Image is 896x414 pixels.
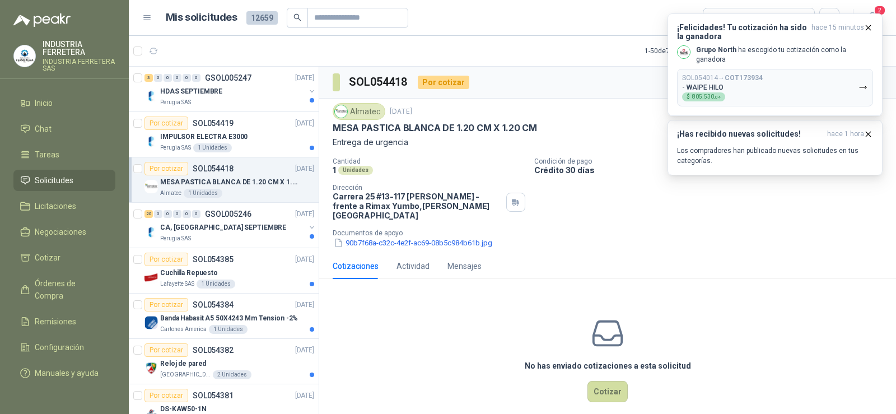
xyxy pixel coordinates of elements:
[193,392,234,399] p: SOL054381
[13,337,115,358] a: Configuración
[246,11,278,25] span: 12659
[682,92,725,101] div: $
[35,200,76,212] span: Licitaciones
[183,74,191,82] div: 0
[874,5,886,16] span: 2
[682,74,763,82] p: SOL054014 →
[696,45,873,64] p: ha escogido tu cotización como la ganadora
[35,315,76,328] span: Remisiones
[14,45,35,67] img: Company Logo
[164,74,172,82] div: 0
[668,13,883,116] button: ¡Felicidades! Tu cotización ha sido la ganadorahace 15 minutos Company LogoGrupo North ha escogid...
[129,294,319,339] a: Por cotizarSOL054384[DATE] Company LogoBanda Habasit A5 50X4243 Mm Tension -2%Cartones America1 U...
[193,255,234,263] p: SOL054385
[160,359,206,369] p: Reloj de pared
[144,74,153,82] div: 3
[725,74,763,82] b: COT173934
[173,74,181,82] div: 0
[677,69,873,106] button: SOL054014→COT173934- WAIPE HILO$805.530,04
[390,106,412,117] p: [DATE]
[193,346,234,354] p: SOL054382
[164,210,172,218] div: 0
[184,189,222,198] div: 1 Unidades
[35,277,105,302] span: Órdenes de Compra
[160,280,194,289] p: Lafayette SAS
[160,325,207,334] p: Cartones America
[154,74,162,82] div: 0
[35,367,99,379] span: Manuales y ayuda
[209,325,248,334] div: 1 Unidades
[827,129,864,139] span: hace 1 hora
[144,298,188,311] div: Por cotizar
[668,120,883,175] button: ¡Has recibido nuevas solicitudes!hace 1 hora Los compradores han publicado nuevas solicitudes en ...
[144,343,188,357] div: Por cotizar
[677,23,807,41] h3: ¡Felicidades! Tu cotización ha sido la ganadora
[13,273,115,306] a: Órdenes de Compra
[129,157,319,203] a: Por cotizarSOL054418[DATE] Company LogoMESA PASTICA BLANCA DE 1.20 CM X 1.20 CMAlmatec1 Unidades
[154,210,162,218] div: 0
[35,341,84,353] span: Configuración
[295,118,314,129] p: [DATE]
[144,89,158,103] img: Company Logo
[129,339,319,384] a: Por cotizarSOL054382[DATE] Company LogoReloj de pared[GEOGRAPHIC_DATA][PERSON_NAME]2 Unidades
[160,313,298,324] p: Banda Habasit A5 50X4243 Mm Tension -2%
[129,248,319,294] a: Por cotizarSOL054385[DATE] Company LogoCuchilla RepuestoLafayette SAS1 Unidades
[13,144,115,165] a: Tareas
[295,390,314,401] p: [DATE]
[35,97,53,109] span: Inicio
[35,174,73,187] span: Solicitudes
[144,117,188,130] div: Por cotizar
[534,157,892,165] p: Condición de pago
[193,119,234,127] p: SOL054419
[295,300,314,310] p: [DATE]
[160,234,191,243] p: Perugia SAS
[144,225,158,239] img: Company Logo
[645,42,717,60] div: 1 - 50 de 7948
[333,237,493,249] button: 90b7f68a-c32c-4e2f-ac69-08b5c984b61b.jpg
[677,129,823,139] h3: ¡Has recibido nuevas solicitudes!
[144,180,158,193] img: Company Logo
[43,58,115,72] p: INDUSTRIA FERRETERA SAS
[335,105,347,118] img: Company Logo
[13,170,115,191] a: Solicitudes
[129,112,319,157] a: Por cotizarSOL054419[DATE] Company LogoIMPULSOR ELECTRA E3000Perugia SAS1 Unidades
[205,210,251,218] p: GSOL005246
[13,362,115,384] a: Manuales y ayuda
[333,184,502,192] p: Dirección
[43,40,115,56] p: INDUSTRIA FERRETERA
[160,98,191,107] p: Perugia SAS
[534,165,892,175] p: Crédito 30 días
[677,146,873,166] p: Los compradores han publicado nuevas solicitudes en tus categorías.
[525,360,691,372] h3: No has enviado cotizaciones a esta solicitud
[160,86,222,97] p: HDAS SEPTIEMBRE
[333,103,385,120] div: Almatec
[160,222,286,233] p: CA, [GEOGRAPHIC_DATA] SEPTIEMBRE
[295,345,314,356] p: [DATE]
[144,207,316,243] a: 20 0 0 0 0 0 GSOL005246[DATE] Company LogoCA, [GEOGRAPHIC_DATA] SEPTIEMBREPerugia SAS
[35,148,59,161] span: Tareas
[193,301,234,309] p: SOL054384
[418,76,469,89] div: Por cotizar
[696,46,736,54] b: Grupo North
[213,370,251,379] div: 2 Unidades
[13,221,115,243] a: Negociaciones
[160,268,218,278] p: Cuchilla Repuesto
[714,95,721,100] span: ,04
[13,196,115,217] a: Licitaciones
[193,165,234,173] p: SOL054418
[333,260,379,272] div: Cotizaciones
[205,74,251,82] p: GSOL005247
[295,164,314,174] p: [DATE]
[35,252,60,264] span: Cotizar
[587,381,628,402] button: Cotizar
[295,209,314,220] p: [DATE]
[447,260,482,272] div: Mensajes
[338,166,373,175] div: Unidades
[160,189,181,198] p: Almatec
[160,132,248,142] p: IMPULSOR ELECTRA E3000
[13,118,115,139] a: Chat
[193,143,232,152] div: 1 Unidades
[682,83,724,91] p: - WAIPE HILO
[144,134,158,148] img: Company Logo
[13,13,71,27] img: Logo peakr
